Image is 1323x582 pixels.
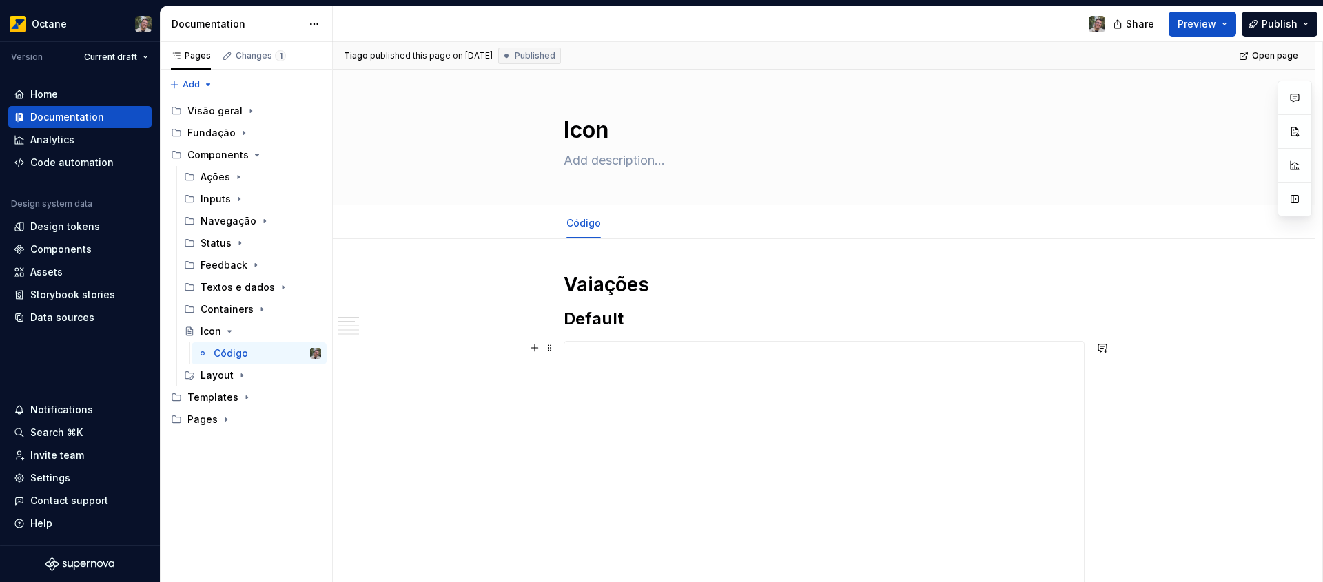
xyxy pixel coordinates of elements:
button: Current draft [78,48,154,67]
div: Components [30,242,92,256]
div: Ações [178,166,327,188]
div: Pages [171,50,211,61]
a: Analytics [8,129,152,151]
div: Design system data [11,198,92,209]
div: Fundação [165,122,327,144]
div: Invite team [30,448,84,462]
div: Layout [201,368,234,382]
div: Textos e dados [178,276,327,298]
div: Inputs [201,192,231,206]
button: Notifications [8,399,152,421]
span: Tiago [344,50,368,61]
div: Design tokens [30,220,100,233]
div: Documentation [30,110,104,124]
div: Version [11,52,43,63]
div: Code automation [30,156,114,169]
span: Published [515,50,555,61]
div: Templates [187,391,238,404]
div: Status [178,232,327,254]
a: Assets [8,261,152,283]
a: Open page [1235,46,1304,65]
span: Publish [1262,17,1298,31]
textarea: Icon [561,114,1082,147]
div: Storybook stories [30,288,115,302]
button: OctaneTiago [3,9,157,39]
div: Components [187,148,249,162]
a: Documentation [8,106,152,128]
div: Assets [30,265,63,279]
div: Page tree [165,100,327,430]
div: Templates [165,386,327,408]
div: Data sources [30,311,94,324]
img: Tiago [1089,16,1105,32]
span: Preview [1178,17,1216,31]
div: Analytics [30,133,74,147]
div: Documentation [172,17,302,31]
h1: Vaiações [564,272,1085,297]
div: published this page on [DATE] [370,50,493,61]
div: Help [30,517,52,530]
div: Components [165,144,327,166]
div: Status [201,236,232,250]
div: Visão geral [165,100,327,122]
div: Containers [178,298,327,320]
span: 1 [275,50,286,61]
div: Navegação [201,214,256,228]
button: Publish [1242,12,1317,37]
div: Inputs [178,188,327,210]
span: Open page [1252,50,1298,61]
a: Settings [8,467,152,489]
button: Contact support [8,490,152,512]
div: Pages [165,408,327,430]
div: Octane [32,17,67,31]
a: Icon [178,320,327,342]
a: Código [566,217,601,229]
img: Tiago [135,16,152,32]
div: Feedback [201,258,247,272]
div: Layout [178,364,327,386]
div: Changes [236,50,286,61]
a: CódigoTiago [192,342,327,364]
div: Contact support [30,494,108,508]
div: Feedback [178,254,327,276]
button: Search ⌘K [8,422,152,444]
button: Add [165,75,217,94]
svg: Supernova Logo [45,557,114,571]
div: Ações [201,170,230,184]
a: Invite team [8,444,152,466]
div: Home [30,87,58,101]
div: Código [561,208,606,237]
img: e8093afa-4b23-4413-bf51-00cde92dbd3f.png [10,16,26,32]
div: Código [214,346,248,360]
img: Tiago [310,348,321,359]
span: Current draft [84,52,137,63]
div: Textos e dados [201,280,275,294]
span: Add [183,79,200,90]
div: Pages [187,413,218,426]
div: Navegação [178,210,327,232]
div: Notifications [30,403,93,417]
button: Preview [1169,12,1236,37]
div: Icon [201,324,221,338]
button: Share [1106,12,1163,37]
a: Home [8,83,152,105]
a: Design tokens [8,216,152,238]
a: Data sources [8,306,152,329]
h2: Default [564,308,1085,330]
div: Fundação [187,126,236,140]
a: Storybook stories [8,284,152,306]
div: Visão geral [187,104,243,118]
div: Settings [30,471,70,485]
a: Code automation [8,152,152,174]
div: Search ⌘K [30,426,83,439]
button: Help [8,512,152,534]
div: Containers [201,302,254,316]
a: Components [8,238,152,260]
span: Share [1126,17,1154,31]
